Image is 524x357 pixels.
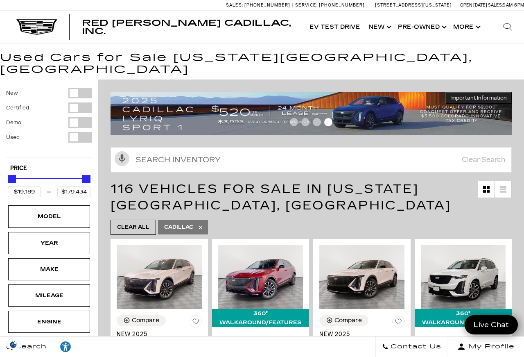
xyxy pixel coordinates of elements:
span: Go to slide 3 [313,118,321,126]
span: Clear All [117,222,149,232]
div: Engine [29,317,70,326]
span: Search [13,341,47,352]
span: [PHONE_NUMBER] [244,2,290,8]
span: [PHONE_NUMBER] [319,2,365,8]
div: 360° WalkAround/Features [415,309,512,327]
label: New [6,89,18,97]
span: Go to slide 2 [301,118,309,126]
span: Go to slide 4 [324,118,332,126]
label: Certified [6,104,29,112]
div: Compare [334,317,362,324]
span: Important Information [450,95,507,101]
span: Contact Us [388,341,441,352]
div: 360° WalkAround/Features [212,309,309,327]
button: Open user profile menu [448,337,524,357]
a: New [364,11,394,43]
span: Service: [295,2,318,8]
a: [STREET_ADDRESS][US_STATE] [375,2,452,8]
button: Save Vehicle [190,315,202,331]
span: Open [DATE] [460,2,487,8]
a: EV Test Drive [305,11,364,43]
img: 2025 Cadillac LYRIQ Sport 2 [218,245,303,309]
section: Click to Open Cookie Consent Modal [4,340,23,349]
div: YearYear [8,232,90,254]
span: Red [PERSON_NAME] Cadillac, Inc. [82,18,291,36]
img: 2025 Cadillac XT6 Sport [421,245,506,309]
a: Contact Us [375,337,448,357]
button: More [449,11,483,43]
span: My Profile [465,341,515,352]
div: Explore your accessibility options [53,341,78,353]
a: Grid View [478,181,495,198]
img: Opt-Out Icon [4,340,23,349]
div: Minimum Price [8,175,16,183]
img: Cadillac Dark Logo with Cadillac White Text [16,19,57,35]
a: Explore your accessibility options [53,337,78,357]
a: New 2025Cadillac LYRIQ Sport 2 [117,331,202,345]
span: New 2025 [117,331,196,338]
a: Sales: [PHONE_NUMBER] [226,3,292,7]
img: 2508-August-FOM-LYRIQ-Lease9 [111,92,512,135]
label: Demo [6,118,21,127]
button: Compare Vehicle [319,315,368,326]
button: Compare Vehicle [117,315,166,326]
h5: Price [10,165,88,172]
div: Model [29,212,70,221]
span: 9 AM-6 PM [503,2,524,8]
button: Save Vehicle [392,315,404,331]
div: Search [491,11,524,43]
input: Maximum [57,186,90,197]
div: Compare [132,317,159,324]
div: MakeMake [8,258,90,280]
span: Sales: [488,2,503,8]
button: Important Information [445,92,512,104]
div: Mileage [29,291,70,300]
span: 116 Vehicles for Sale in [US_STATE][GEOGRAPHIC_DATA], [GEOGRAPHIC_DATA] [111,182,451,213]
span: Go to slide 1 [290,118,298,126]
span: New 2025 [319,331,398,338]
a: Red [PERSON_NAME] Cadillac, Inc. [82,19,297,35]
span: Cadillac [164,222,193,232]
div: MileageMileage [8,284,90,307]
span: Live Chat [470,320,513,330]
a: Service: [PHONE_NUMBER] [292,3,367,7]
div: Filter by Vehicle Type [6,88,92,157]
div: Make [29,265,70,274]
svg: Click to toggle on voice search [115,151,129,166]
div: ModelModel [8,205,90,227]
label: Used [6,133,20,141]
a: Live Chat [465,315,518,334]
a: New 2025Cadillac LYRIQ Sport 2 [319,331,404,345]
div: Year [29,239,70,248]
span: Sales: [226,2,243,8]
div: EngineEngine [8,311,90,333]
img: 2025 Cadillac LYRIQ Sport 2 [117,245,202,309]
div: Maximum Price [82,175,90,183]
a: Pre-Owned [394,11,449,43]
input: Minimum [8,186,41,197]
img: 2025 Cadillac LYRIQ Sport 2 [319,245,404,309]
div: Price [8,172,90,197]
input: Search Inventory [111,147,512,173]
